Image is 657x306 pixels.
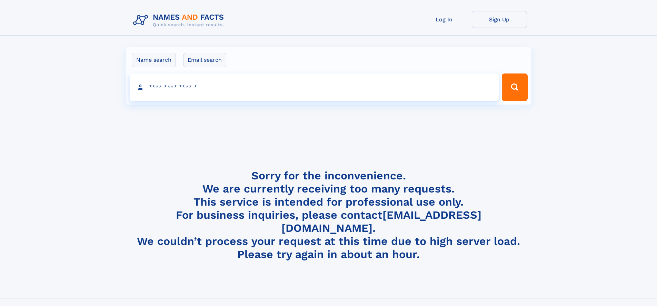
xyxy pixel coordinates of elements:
[130,11,230,30] img: Logo Names and Facts
[417,11,472,28] a: Log In
[472,11,527,28] a: Sign Up
[281,208,481,235] a: [EMAIL_ADDRESS][DOMAIN_NAME]
[183,53,226,67] label: Email search
[130,169,527,261] h4: Sorry for the inconvenience. We are currently receiving too many requests. This service is intend...
[132,53,176,67] label: Name search
[130,73,499,101] input: search input
[502,73,527,101] button: Search Button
